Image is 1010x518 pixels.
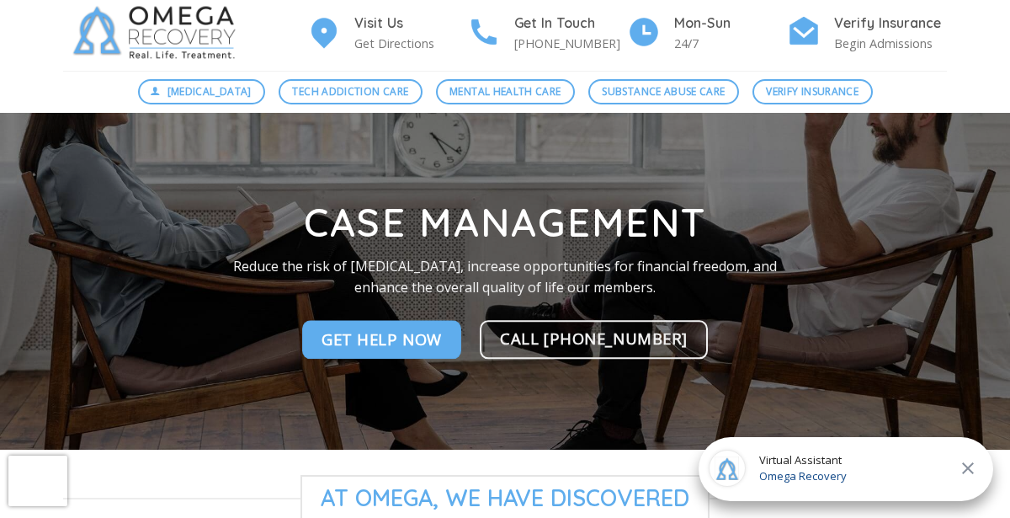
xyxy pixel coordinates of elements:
[279,79,423,104] a: Tech Addiction Care
[834,13,947,35] h4: Verify Insurance
[354,13,467,35] h4: Visit Us
[602,83,725,99] span: Substance Abuse Care
[834,34,947,53] p: Begin Admissions
[787,13,947,54] a: Verify Insurance Begin Admissions
[232,256,778,299] p: Reduce the risk of [MEDICAL_DATA], increase opportunities for financial freedom, and enhance the ...
[588,79,739,104] a: Substance Abuse Care
[766,83,858,99] span: Verify Insurance
[514,34,627,53] p: [PHONE_NUMBER]
[354,34,467,53] p: Get Directions
[467,13,627,54] a: Get In Touch [PHONE_NUMBER]
[752,79,873,104] a: Verify Insurance
[674,34,787,53] p: 24/7
[304,199,707,248] strong: Case Management
[436,79,575,104] a: Mental Health Care
[480,320,708,359] a: CALL [PHONE_NUMBER]
[307,13,467,54] a: Visit Us Get Directions
[292,83,408,99] span: Tech Addiction Care
[674,13,787,35] h4: Mon-Sun
[322,327,442,351] span: Get Help Now
[302,320,461,359] a: Get Help Now
[500,326,688,350] span: CALL [PHONE_NUMBER]
[514,13,627,35] h4: Get In Touch
[8,456,67,506] iframe: reCAPTCHA
[138,79,266,104] a: [MEDICAL_DATA]
[167,83,252,99] span: [MEDICAL_DATA]
[449,83,561,99] span: Mental Health Care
